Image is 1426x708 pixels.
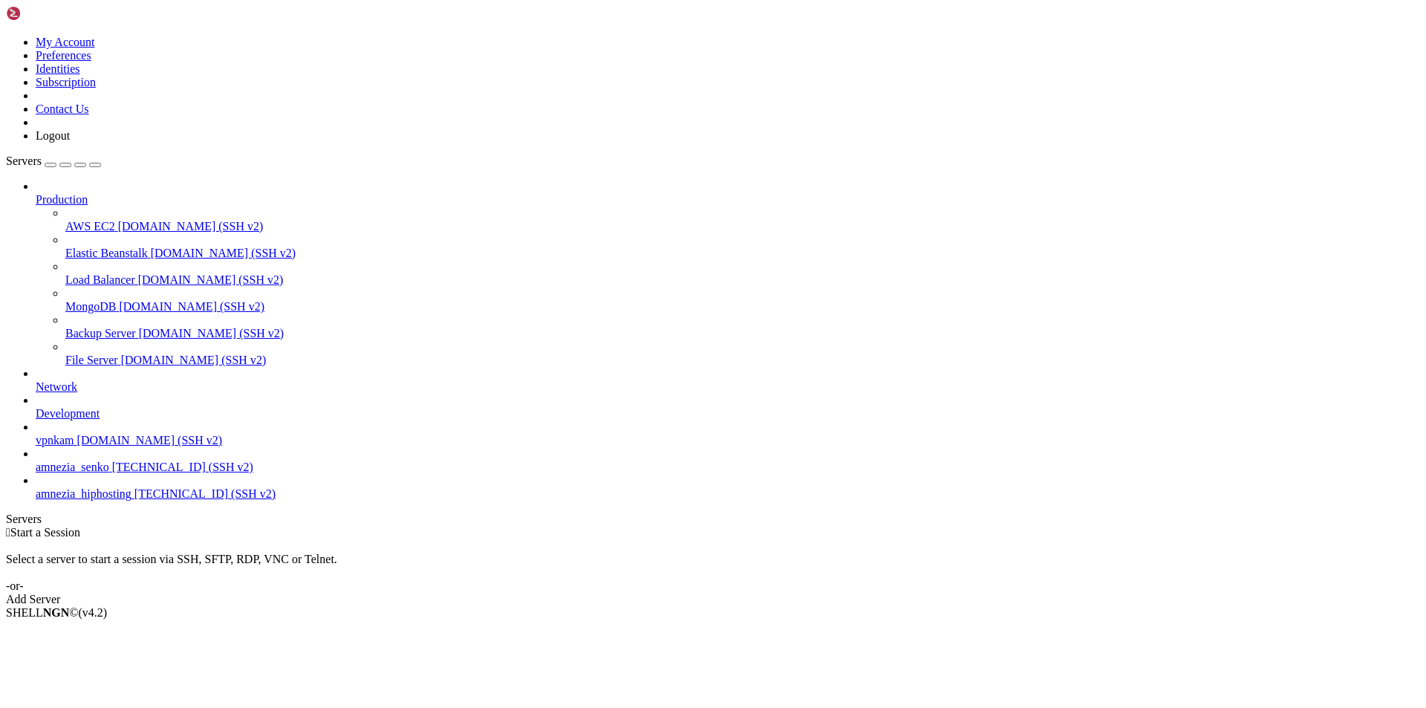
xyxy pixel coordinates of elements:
a: amnezia_hiphosting [TECHNICAL_ID] (SSH v2) [36,487,1420,501]
span: [DOMAIN_NAME] (SSH v2) [151,247,296,259]
span: Start a Session [10,526,80,539]
a: Servers [6,155,101,167]
a: Contact Us [36,103,89,115]
a: Backup Server [DOMAIN_NAME] (SSH v2) [65,327,1420,340]
div: Servers [6,513,1420,526]
li: amnezia_hiphosting [TECHNICAL_ID] (SSH v2) [36,474,1420,501]
a: Load Balancer [DOMAIN_NAME] (SSH v2) [65,273,1420,287]
div: Add Server [6,593,1420,606]
li: Network [36,367,1420,394]
a: Elastic Beanstalk [DOMAIN_NAME] (SSH v2) [65,247,1420,260]
li: vpnkam [DOMAIN_NAME] (SSH v2) [36,420,1420,447]
li: Backup Server [DOMAIN_NAME] (SSH v2) [65,314,1420,340]
span: amnezia_hiphosting [36,487,131,500]
li: AWS EC2 [DOMAIN_NAME] (SSH v2) [65,207,1420,233]
a: Network [36,380,1420,394]
span:  [6,526,10,539]
a: Identities [36,62,80,75]
a: Subscription [36,76,96,88]
span: [DOMAIN_NAME] (SSH v2) [118,220,264,233]
a: Development [36,407,1420,420]
a: File Server [DOMAIN_NAME] (SSH v2) [65,354,1420,367]
li: Production [36,180,1420,367]
a: MongoDB [DOMAIN_NAME] (SSH v2) [65,300,1420,314]
a: vpnkam [DOMAIN_NAME] (SSH v2) [36,434,1420,447]
span: AWS EC2 [65,220,115,233]
span: vpnkam [36,434,74,446]
span: [TECHNICAL_ID] (SSH v2) [112,461,253,473]
a: AWS EC2 [DOMAIN_NAME] (SSH v2) [65,220,1420,233]
span: Servers [6,155,42,167]
a: Production [36,193,1420,207]
span: [DOMAIN_NAME] (SSH v2) [139,327,284,340]
span: [DOMAIN_NAME] (SSH v2) [77,434,223,446]
a: My Account [36,36,95,48]
span: [TECHNICAL_ID] (SSH v2) [134,487,276,500]
span: [DOMAIN_NAME] (SSH v2) [121,354,267,366]
span: [DOMAIN_NAME] (SSH v2) [138,273,284,286]
span: Development [36,407,100,420]
span: Production [36,193,88,206]
span: Elastic Beanstalk [65,247,148,259]
span: Load Balancer [65,273,135,286]
b: NGN [43,606,70,619]
span: SHELL © [6,606,107,619]
li: Development [36,394,1420,420]
li: File Server [DOMAIN_NAME] (SSH v2) [65,340,1420,367]
span: Backup Server [65,327,136,340]
span: File Server [65,354,118,366]
span: amnezia_senko [36,461,109,473]
div: Select a server to start a session via SSH, SFTP, RDP, VNC or Telnet. -or- [6,539,1420,593]
li: amnezia_senko [TECHNICAL_ID] (SSH v2) [36,447,1420,474]
span: MongoDB [65,300,116,313]
li: MongoDB [DOMAIN_NAME] (SSH v2) [65,287,1420,314]
span: 4.2.0 [79,606,108,619]
span: [DOMAIN_NAME] (SSH v2) [119,300,264,313]
a: Preferences [36,49,91,62]
span: Network [36,380,77,393]
li: Elastic Beanstalk [DOMAIN_NAME] (SSH v2) [65,233,1420,260]
a: amnezia_senko [TECHNICAL_ID] (SSH v2) [36,461,1420,474]
li: Load Balancer [DOMAIN_NAME] (SSH v2) [65,260,1420,287]
img: Shellngn [6,6,91,21]
a: Logout [36,129,70,142]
